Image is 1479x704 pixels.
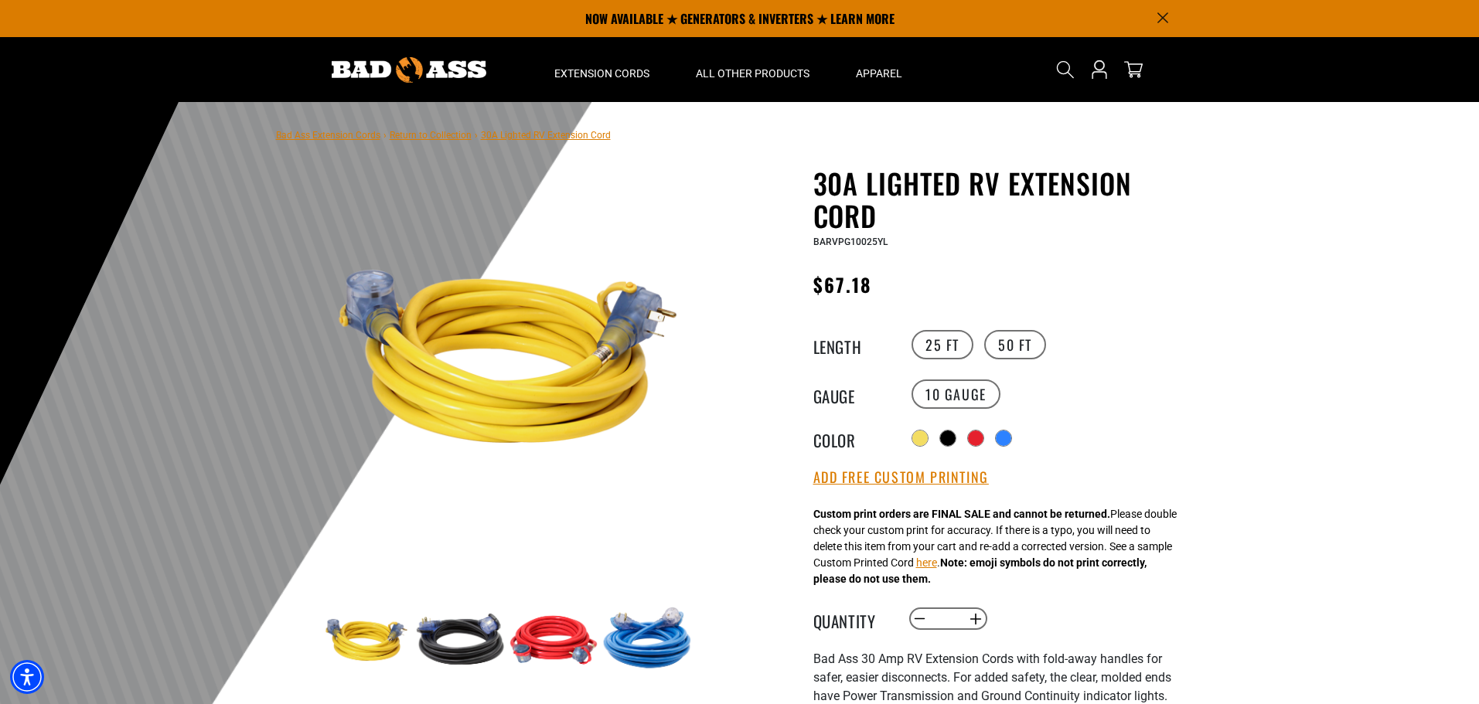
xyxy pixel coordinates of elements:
legend: Length [813,335,891,355]
span: $67.18 [813,270,872,298]
label: 10 Gauge [912,379,1000,409]
a: Bad Ass Extension Cords [276,130,380,141]
img: yellow [322,595,411,685]
label: 50 FT [984,330,1046,359]
label: Quantity [813,609,891,629]
img: red [509,595,598,685]
span: Extension Cords [554,66,649,80]
img: black [415,595,505,685]
h1: 30A Lighted RV Extension Cord [813,167,1192,232]
span: All Other Products [696,66,809,80]
legend: Gauge [813,384,891,404]
span: 30A Lighted RV Extension Cord [481,130,611,141]
a: Open this option [1087,37,1112,102]
strong: Note: emoji symbols do not print correctly, please do not use them. [813,556,1147,585]
a: cart [1121,60,1146,79]
span: Bad Ass 30 Amp RV Extension Cords with fold-away handles for safer, easier disconnects. For added... [813,651,1171,703]
img: blue [602,595,692,685]
summary: Apparel [833,37,925,102]
summary: Extension Cords [531,37,673,102]
strong: Custom print orders are FINAL SALE and cannot be returned. [813,508,1110,520]
label: 25 FT [912,330,973,359]
legend: Color [813,428,891,448]
div: Accessibility Menu [10,660,44,694]
span: BARVPG10025YL [813,236,888,247]
button: here [916,555,937,571]
span: › [383,130,387,141]
img: yellow [322,170,694,542]
img: Bad Ass Extension Cords [332,57,486,83]
nav: breadcrumbs [276,125,611,144]
span: › [475,130,478,141]
summary: Search [1053,57,1078,82]
span: Apparel [856,66,902,80]
a: Return to Collection [390,130,472,141]
div: Please double check your custom print for accuracy. If there is a typo, you will need to delete t... [813,506,1177,587]
button: Add Free Custom Printing [813,469,989,486]
summary: All Other Products [673,37,833,102]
